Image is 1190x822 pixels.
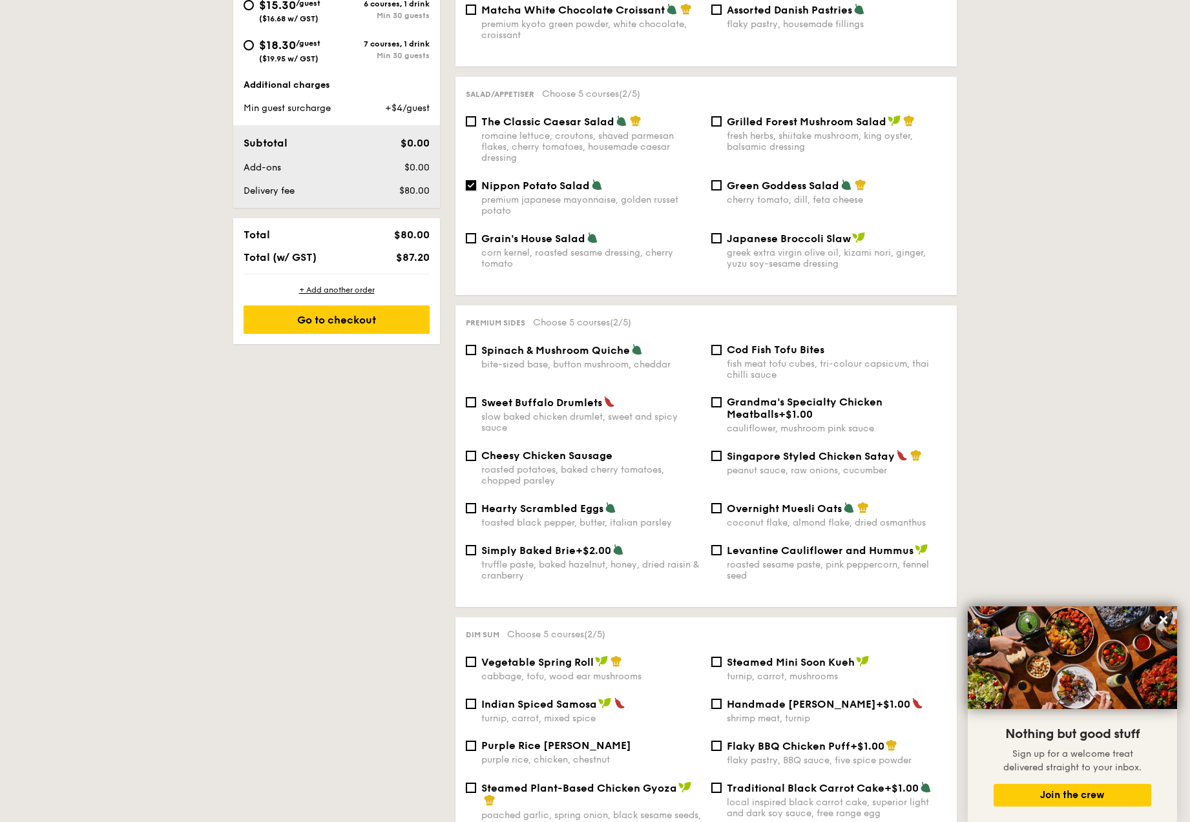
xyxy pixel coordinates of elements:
img: icon-vegetarian.fe4039eb.svg [616,115,627,127]
img: icon-spicy.37a8142b.svg [603,396,615,407]
input: Steamed Plant-Based Chicken Gyozapoached garlic, spring onion, black sesame seeds, light mala soy... [466,783,476,793]
div: corn kernel, roasted sesame dressing, cherry tomato [481,247,701,269]
input: Nippon Potato Saladpremium japanese mayonnaise, golden russet potato [466,180,476,190]
span: Min guest surcharge [244,103,331,114]
img: icon-vegetarian.fe4039eb.svg [666,3,678,15]
span: Handmade [PERSON_NAME] [727,698,876,710]
img: icon-chef-hat.a58ddaea.svg [910,449,922,461]
input: Hearty Scrambled Eggstoasted black pepper, butter, italian parsley [466,503,476,513]
span: Purple Rice [PERSON_NAME] [481,739,631,752]
span: Grandma's Specialty Chicken Meatballs [727,396,882,420]
span: $0.00 [404,162,430,173]
input: Steamed Mini Soon Kuehturnip, carrot, mushrooms [711,657,722,667]
img: icon-chef-hat.a58ddaea.svg [857,502,869,513]
span: ($16.68 w/ GST) [259,14,318,23]
img: icon-vegan.f8ff3823.svg [678,781,691,793]
input: Sweet Buffalo Drumletsslow baked chicken drumlet, sweet and spicy sauce [466,397,476,407]
div: premium japanese mayonnaise, golden russet potato [481,194,701,216]
span: Vegetable Spring Roll [481,656,594,668]
div: bite-sized base, button mushroom, cheddar [481,359,701,370]
img: icon-vegan.f8ff3823.svg [852,232,865,243]
div: coconut flake, almond flake, dried osmanthus [727,517,946,528]
input: Handmade [PERSON_NAME]+$1.00shrimp meat, turnip [711,699,722,709]
div: fresh herbs, shiitake mushroom, king oyster, balsamic dressing [727,130,946,152]
div: toasted black pepper, butter, italian parsley [481,517,701,528]
div: fish meat tofu cubes, tri-colour capsicum, thai chilli sauce [727,358,946,380]
span: Grilled Forest Mushroom Salad [727,116,886,128]
span: Hearty Scrambled Eggs [481,502,603,515]
input: Cheesy Chicken Sausageroasted potatoes, baked cherry tomatoes, chopped parsley [466,451,476,461]
div: shrimp meat, turnip [727,713,946,724]
div: Go to checkout [244,305,430,334]
img: icon-chef-hat.a58ddaea.svg [903,115,915,127]
div: local inspired black carrot cake, superior light and dark soy sauce, free range egg [727,797,946,819]
div: flaky pastry, housemade fillings [727,19,946,30]
span: $80.00 [399,185,430,196]
input: Vegetable Spring Rollcabbage, tofu, wood ear mushrooms [466,657,476,667]
div: Min 30 guests [337,11,430,20]
span: Delivery fee [244,185,295,196]
input: Traditional Black Carrot Cake+$1.00local inspired black carrot cake, superior light and dark soy ... [711,783,722,793]
span: +$1.00 [884,782,919,794]
span: Nippon Potato Salad [481,180,590,192]
div: + Add another order [244,285,430,295]
div: roasted potatoes, baked cherry tomatoes, chopped parsley [481,464,701,486]
img: icon-vegetarian.fe4039eb.svg [631,344,643,355]
span: Flaky BBQ Chicken Puff [727,740,850,752]
span: Steamed Mini Soon Kueh [727,656,855,668]
span: Subtotal [244,137,287,149]
span: $87.20 [396,251,430,263]
span: (2/5) [619,88,640,99]
input: Cod Fish Tofu Bitesfish meat tofu cubes, tri-colour capsicum, thai chilli sauce [711,345,722,355]
img: icon-spicy.37a8142b.svg [912,697,923,709]
span: The Classic Caesar Salad [481,116,614,128]
div: roasted sesame paste, pink peppercorn, fennel seed [727,559,946,581]
input: Levantine Cauliflower and Hummusroasted sesame paste, pink peppercorn, fennel seed [711,545,722,555]
img: icon-vegan.f8ff3823.svg [915,544,928,555]
div: cherry tomato, dill, feta cheese [727,194,946,205]
span: Premium sides [466,318,525,327]
img: icon-chef-hat.a58ddaea.svg [886,739,897,751]
span: Choose 5 courses [542,88,640,99]
img: icon-chef-hat.a58ddaea.svg [855,179,866,190]
div: turnip, carrot, mixed spice [481,713,701,724]
div: cabbage, tofu, wood ear mushrooms [481,671,701,682]
span: $0.00 [401,137,430,149]
img: icon-vegetarian.fe4039eb.svg [587,232,598,243]
div: cauliflower, mushroom pink sauce [727,423,946,434]
img: icon-vegetarian.fe4039eb.svg [605,502,616,513]
div: Min 30 guests [337,51,430,60]
div: truffle paste, baked hazelnut, honey, dried raisin & cranberry [481,559,701,581]
img: icon-chef-hat.a58ddaea.svg [630,115,642,127]
input: The Classic Caesar Saladromaine lettuce, croutons, shaved parmesan flakes, cherry tomatoes, house... [466,116,476,127]
span: Indian Spiced Samosa [481,698,597,710]
input: Flaky BBQ Chicken Puff+$1.00flaky pastry, BBQ sauce, five spice powder [711,741,722,751]
img: icon-vegetarian.fe4039eb.svg [843,502,855,513]
input: Spinach & Mushroom Quichebite-sized base, button mushroom, cheddar [466,345,476,355]
span: Cod Fish Tofu Bites [727,344,824,356]
img: icon-vegan.f8ff3823.svg [888,115,901,127]
span: +$4/guest [385,103,430,114]
span: ($19.95 w/ GST) [259,54,318,63]
span: Steamed Plant-Based Chicken Gyoza [481,782,677,794]
span: Add-ons [244,162,281,173]
span: Traditional Black Carrot Cake [727,782,884,794]
input: Assorted Danish Pastriesflaky pastry, housemade fillings [711,5,722,15]
span: Choose 5 courses [533,317,631,328]
div: purple rice, chicken, chestnut [481,754,701,765]
span: Grain's House Salad [481,232,585,245]
span: Spinach & Mushroom Quiche [481,344,630,356]
img: icon-vegan.f8ff3823.svg [856,655,869,667]
span: +$2.00 [576,544,611,557]
div: Additional charges [244,79,430,92]
input: Singapore Styled Chicken Sataypeanut sauce, raw onions, cucumber [711,451,722,461]
img: icon-vegetarian.fe4039eb.svg [853,3,865,15]
img: icon-vegetarian.fe4039eb.svg [612,544,624,555]
span: Green Goddess Salad [727,180,839,192]
input: Purple Rice [PERSON_NAME]purple rice, chicken, chestnut [466,741,476,751]
span: (2/5) [584,629,605,640]
span: $80.00 [394,229,430,241]
img: icon-spicy.37a8142b.svg [614,697,625,709]
input: Grain's House Saladcorn kernel, roasted sesame dressing, cherry tomato [466,233,476,243]
img: icon-vegetarian.fe4039eb.svg [920,781,932,793]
